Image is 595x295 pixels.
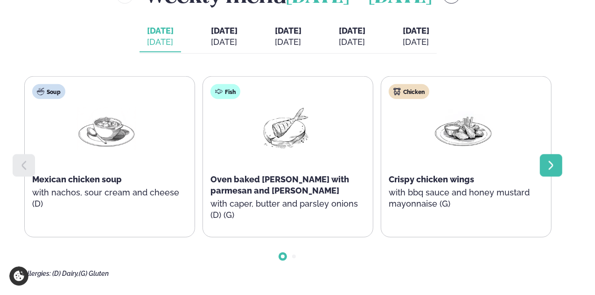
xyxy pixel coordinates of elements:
[339,36,365,48] div: [DATE]
[255,107,315,150] img: Fish.png
[395,22,437,52] button: [DATE] [DATE]
[77,107,136,150] img: Soup.png
[339,26,365,36] span: [DATE]
[147,36,174,48] div: [DATE]
[79,270,109,277] span: (G) Gluten
[210,198,359,221] p: with caper, butter and parsley onions (D) (G)
[210,84,240,99] div: Fish
[393,88,401,95] img: chicken.svg
[292,255,296,259] span: Go to slide 2
[211,36,238,48] div: [DATE]
[37,88,44,95] img: soup.svg
[210,174,349,195] span: Oven baked [PERSON_NAME] with parmesan and [PERSON_NAME]
[147,25,174,36] span: [DATE]
[389,84,429,99] div: Chicken
[215,88,223,95] img: fish.svg
[403,36,429,48] div: [DATE]
[331,22,373,52] button: [DATE] [DATE]
[267,22,309,52] button: [DATE] [DATE]
[9,266,28,286] a: Cookie settings
[403,26,429,36] span: [DATE]
[32,174,122,184] span: Mexican chicken soup
[23,270,51,277] span: Allergies:
[203,22,245,52] button: [DATE] [DATE]
[433,107,493,150] img: Chicken-wings-legs.png
[275,26,301,36] span: [DATE]
[32,84,65,99] div: Soup
[389,174,474,184] span: Crispy chicken wings
[140,22,181,52] button: [DATE] [DATE]
[32,187,181,209] p: with nachos, sour cream and cheese (D)
[275,36,301,48] div: [DATE]
[281,255,285,259] span: Go to slide 1
[211,26,238,36] span: [DATE]
[389,187,537,209] p: with bbq sauce and honey mustard mayonnaise (G)
[52,270,79,277] span: (D) Dairy,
